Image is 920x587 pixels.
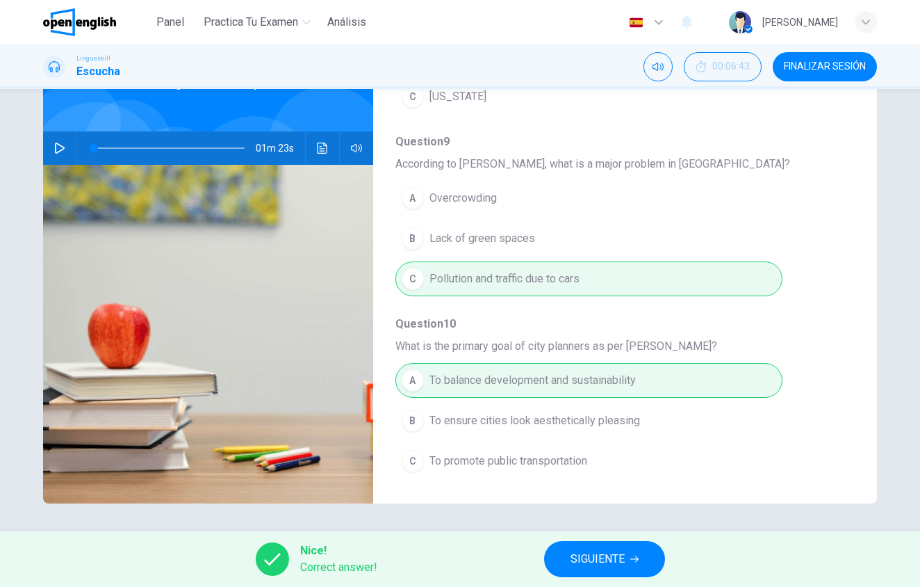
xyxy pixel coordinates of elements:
img: es [627,17,645,28]
span: Practica tu examen [204,14,298,31]
span: According to [PERSON_NAME], what is a major problem in [GEOGRAPHIC_DATA]? [395,156,832,172]
div: Silenciar [643,52,673,81]
img: Profile picture [729,11,751,33]
span: 01m 23s [256,131,305,165]
img: OpenEnglish logo [43,8,116,36]
button: Practica tu examen [198,10,316,35]
span: What is the primary goal of city planners as per [PERSON_NAME]? [395,338,832,355]
h1: Escucha [76,63,120,80]
span: Nice! [300,542,377,559]
button: SIGUIENTE [544,541,665,577]
span: Question 9 [395,134,832,150]
button: 00:06:43 [684,52,762,81]
span: SIGUIENTE [570,549,625,569]
a: OpenEnglish logo [43,8,148,36]
button: Panel [148,10,192,35]
button: Haz clic para ver la transcripción del audio [311,131,334,165]
div: Ocultar [684,52,762,81]
span: FINALIZAR SESIÓN [784,61,866,72]
img: Listen to Maria, a city planner, discussing urban development. [43,165,373,504]
div: [PERSON_NAME] [762,14,838,31]
span: Panel [156,14,184,31]
span: Question 10 [395,316,832,332]
span: 00:06:43 [712,61,750,72]
span: Linguaskill [76,54,110,63]
button: FINALIZAR SESIÓN [773,52,877,81]
button: Análisis [322,10,372,35]
span: Análisis [327,14,366,31]
span: Correct answer! [300,559,377,576]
